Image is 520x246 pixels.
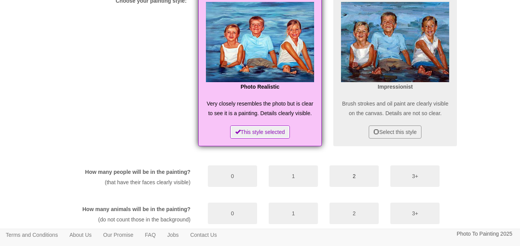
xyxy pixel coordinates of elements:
button: This style selected [230,125,290,139]
button: Select this style [369,125,421,139]
button: 3+ [390,203,440,224]
p: (that have their faces clearly visible) [75,178,191,187]
label: How many animals will be in the painting? [82,205,191,213]
button: 0 [208,165,257,187]
p: Brush strokes and oil paint are clearly visible on the canvas. Details are not so clear. [341,99,449,118]
p: Impressionist [341,82,449,92]
img: Realism [206,2,314,82]
p: Very closely resembles the photo but is clear to see it is a painting. Details clearly visible. [206,99,314,118]
p: Photo To Painting 2025 [456,229,512,239]
img: Impressionist [341,2,449,82]
a: FAQ [139,229,162,241]
p: Photo Realistic [206,82,314,92]
a: Jobs [162,229,185,241]
p: (do not count those in the background) [75,215,191,225]
label: How many people will be in the painting? [85,168,191,176]
button: 1 [269,203,318,224]
button: 0 [208,203,257,224]
button: 2 [329,203,379,224]
button: 2 [329,165,379,187]
a: Contact Us [184,229,222,241]
button: 1 [269,165,318,187]
a: Our Promise [97,229,139,241]
a: About Us [64,229,97,241]
button: 3+ [390,165,440,187]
